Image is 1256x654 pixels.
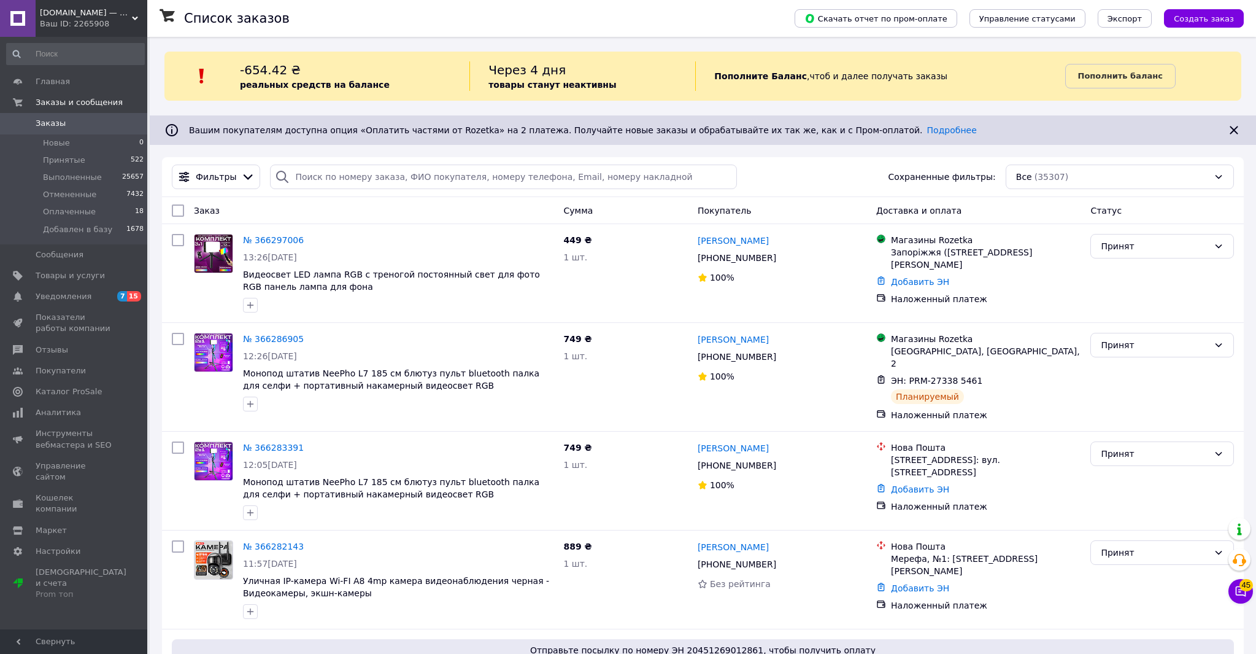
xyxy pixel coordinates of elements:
[36,270,105,281] span: Товары и услуги
[243,235,304,245] a: № 366297006
[698,235,769,247] a: [PERSON_NAME]
[891,345,1081,370] div: [GEOGRAPHIC_DATA], [GEOGRAPHIC_DATA], 2
[710,372,734,381] span: 100%
[1174,14,1234,23] span: Создать заказ
[1101,239,1209,253] div: Принят
[891,442,1081,454] div: Нова Пошта
[195,442,233,480] img: Фото товару
[126,224,144,235] span: 1678
[36,97,123,108] span: Заказы и сообщения
[1078,71,1163,80] b: Пополнить баланс
[194,206,220,216] span: Заказ
[564,351,588,361] span: 1 шт.
[139,138,144,149] span: 0
[243,559,297,569] span: 11:57[DATE]
[243,252,297,262] span: 13:26[DATE]
[43,138,70,149] span: Новые
[891,583,949,593] a: Добавить ЭН
[240,80,390,90] b: реальных средств на балансе
[1152,13,1244,23] a: Создать заказ
[184,11,290,26] h1: Список заказов
[36,386,102,397] span: Каталог ProSale
[564,460,588,470] span: 1 шт.
[243,477,539,499] a: Монопод штатив NeePho L7 185 см блютуз пульт bluetooth палка для селфи + портативный накамерный в...
[698,333,769,346] a: [PERSON_NAME]
[969,9,1085,28] button: Управление статусами
[243,542,304,551] a: № 366282143
[36,492,114,515] span: Кошелек компании
[1101,546,1209,559] div: Принят
[43,224,112,235] span: Добавлен в базу
[876,206,961,216] span: Доставка и оплата
[40,7,132,18] span: megastore.net.ua — интернет-магазин полезных товаров
[891,485,949,494] a: Добавить ЭН
[1090,206,1122,216] span: Статус
[891,293,1081,305] div: Наложенный платеж
[122,172,144,183] span: 25657
[36,312,114,334] span: Показатели работы компании
[127,291,141,302] span: 15
[698,206,752,216] span: Покупатель
[36,291,91,302] span: Уведомления
[564,542,592,551] span: 889 ₴
[36,76,70,87] span: Главная
[194,234,233,273] a: Фото товару
[195,235,233,273] img: Фото товару
[36,249,83,260] span: Сообщения
[36,118,66,129] span: Заказы
[243,576,549,598] span: Уличная IP-камера Wi-FI А8 4mp камера видеонаблюдения черная - Видеокамеры, экшн-камеры
[43,206,96,217] span: Оплаченные
[927,125,977,135] a: Подробнее
[710,480,734,490] span: 100%
[488,80,616,90] b: товары станут неактивны
[695,556,779,573] div: [PHONE_NUMBER]
[1101,338,1209,352] div: Принят
[36,345,68,356] span: Отзывы
[43,172,102,183] span: Выполненные
[36,567,126,601] span: [DEMOGRAPHIC_DATA] и счета
[193,67,211,85] img: :exclamation:
[36,589,126,600] div: Prom топ
[36,365,86,376] span: Покупатели
[1034,172,1068,182] span: (35307)
[36,461,114,483] span: Управление сайтом
[126,189,144,200] span: 7432
[888,171,995,183] span: Сохраненные фильтры:
[1065,64,1176,88] a: Пополнить баланс
[1108,14,1142,23] span: Экспорт
[131,155,144,166] span: 522
[40,18,147,29] div: Ваш ID: 2265908
[243,270,540,292] span: Видеосвет LED лампа RGB с треногой постоянный свет для фото RGB панель лампа для фона
[488,63,566,77] span: Через 4 дня
[891,234,1081,246] div: Магазины Rozetka
[43,155,85,166] span: Принятые
[804,13,947,24] span: Скачать отчет по пром-оплате
[891,540,1081,553] div: Нова Пошта
[43,189,96,200] span: Отмененные
[698,442,769,454] a: [PERSON_NAME]
[135,206,144,217] span: 18
[564,559,588,569] span: 1 шт.
[1228,579,1253,604] button: Чат с покупателем45
[891,333,1081,345] div: Магазины Rozetka
[243,351,297,361] span: 12:26[DATE]
[194,333,233,372] a: Фото товару
[891,389,964,404] div: Планируемый
[695,457,779,474] div: [PHONE_NUMBER]
[891,277,949,287] a: Добавить ЭН
[710,579,771,589] span: Без рейтинга
[564,252,588,262] span: 1 шт.
[243,443,304,453] a: № 366283391
[891,500,1081,513] div: Наложенный платеж
[36,525,67,536] span: Маркет
[270,165,736,189] input: Поиск по номеру заказа, ФИО покупателя, номеру телефона, Email, номеру накладной
[891,246,1081,271] div: Запоріжжя ([STREET_ADDRESS][PERSON_NAME]
[891,599,1081,612] div: Наложенный платеж
[1101,447,1209,461] div: Принят
[1098,9,1152,28] button: Экспорт
[1239,579,1253,591] span: 45
[194,442,233,481] a: Фото товару
[195,541,233,579] img: Фото товару
[195,333,233,372] img: Фото товару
